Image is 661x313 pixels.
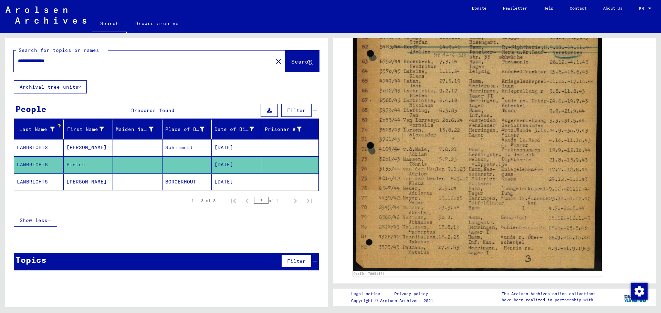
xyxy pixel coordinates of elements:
[287,258,306,264] span: Filter
[212,120,261,139] mat-header-cell: Date of Birth
[116,126,154,133] div: Maiden Name
[14,214,57,227] button: Show less
[15,254,46,266] div: Topics
[623,288,649,305] img: yv_logo.png
[212,156,261,173] mat-cell: [DATE]
[14,174,64,190] mat-cell: LAMBRICHTS
[214,126,254,133] div: Date of Birth
[14,156,64,173] mat-cell: LAMBRICHTS
[64,156,113,173] mat-cell: Pietes
[14,80,87,93] button: Archival tree units
[502,297,596,303] p: have been realized in partnership with
[6,7,86,24] img: Arolsen_neg.svg
[502,291,596,297] p: The Arolsen Archives online collections
[162,120,212,139] mat-header-cell: Place of Birth
[351,290,436,298] div: |
[17,126,55,133] div: Last Name
[64,174,113,190] mat-cell: [PERSON_NAME]
[212,174,261,190] mat-cell: [DATE]
[15,103,46,115] div: People
[92,15,127,33] a: Search
[66,126,104,133] div: First Name
[281,255,312,268] button: Filter
[240,194,254,208] button: Previous page
[264,124,311,135] div: Prisoner #
[227,194,240,208] button: First page
[281,104,312,117] button: Filter
[165,126,205,133] div: Place of Birth
[116,124,162,135] div: Maiden Name
[20,217,48,223] span: Show less
[162,174,212,190] mat-cell: BORGERHOUT
[64,139,113,156] mat-cell: [PERSON_NAME]
[354,272,385,276] a: DocID: 70651474
[134,107,175,113] span: records found
[288,194,302,208] button: Next page
[191,198,216,204] div: 1 – 3 of 3
[19,47,99,53] mat-label: Search for topics or names
[631,283,647,299] div: Change consent
[113,120,162,139] mat-header-cell: Maiden Name
[162,139,212,156] mat-cell: Schimmert
[131,107,134,113] span: 3
[165,124,213,135] div: Place of Birth
[127,15,187,32] a: Browse archive
[212,139,261,156] mat-cell: [DATE]
[351,298,436,304] p: Copyright © Arolsen Archives, 2021
[254,197,288,204] div: of 1
[17,124,63,135] div: Last Name
[351,290,386,298] a: Legal notice
[264,126,302,133] div: Prisoner #
[214,124,263,135] div: Date of Birth
[66,124,113,135] div: First Name
[285,51,319,72] button: Search
[274,57,283,66] mat-icon: close
[291,58,312,65] span: Search
[272,54,285,68] button: Clear
[64,120,113,139] mat-header-cell: First Name
[287,107,306,113] span: Filter
[389,290,436,298] a: Privacy policy
[302,194,316,208] button: Last page
[261,120,319,139] mat-header-cell: Prisoner #
[14,120,64,139] mat-header-cell: Last Name
[631,283,648,300] img: Change consent
[14,139,64,156] mat-cell: LAMBRICHTS
[639,6,647,11] span: EN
